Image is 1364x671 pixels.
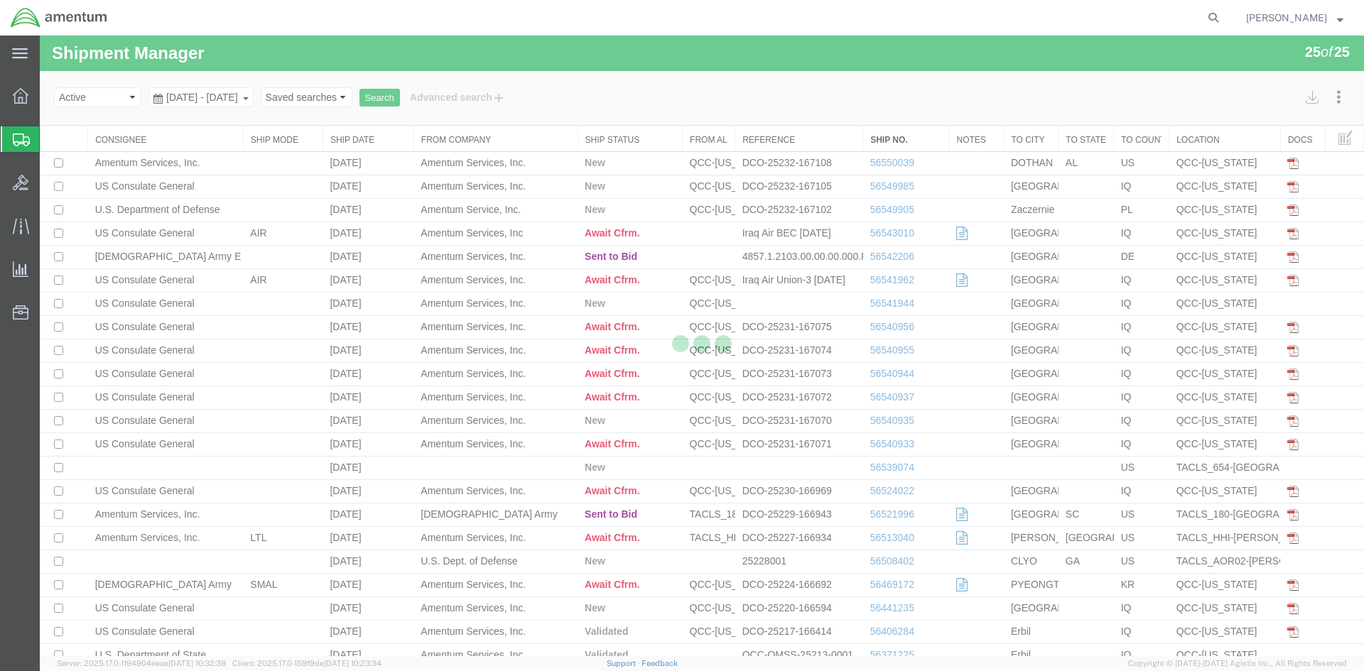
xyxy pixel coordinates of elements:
[57,659,226,667] span: Server: 2025.17.0-1194904eeae
[10,7,108,28] img: logo
[1246,10,1327,26] span: Jessica White
[324,659,381,667] span: [DATE] 10:23:34
[168,659,226,667] span: [DATE] 10:32:38
[642,659,678,667] a: Feedback
[1245,9,1344,26] button: [PERSON_NAME]
[232,659,381,667] span: Client: 2025.17.0-159f9de
[607,659,642,667] a: Support
[1128,658,1347,670] span: Copyright © [DATE]-[DATE] Agistix Inc., All Rights Reserved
